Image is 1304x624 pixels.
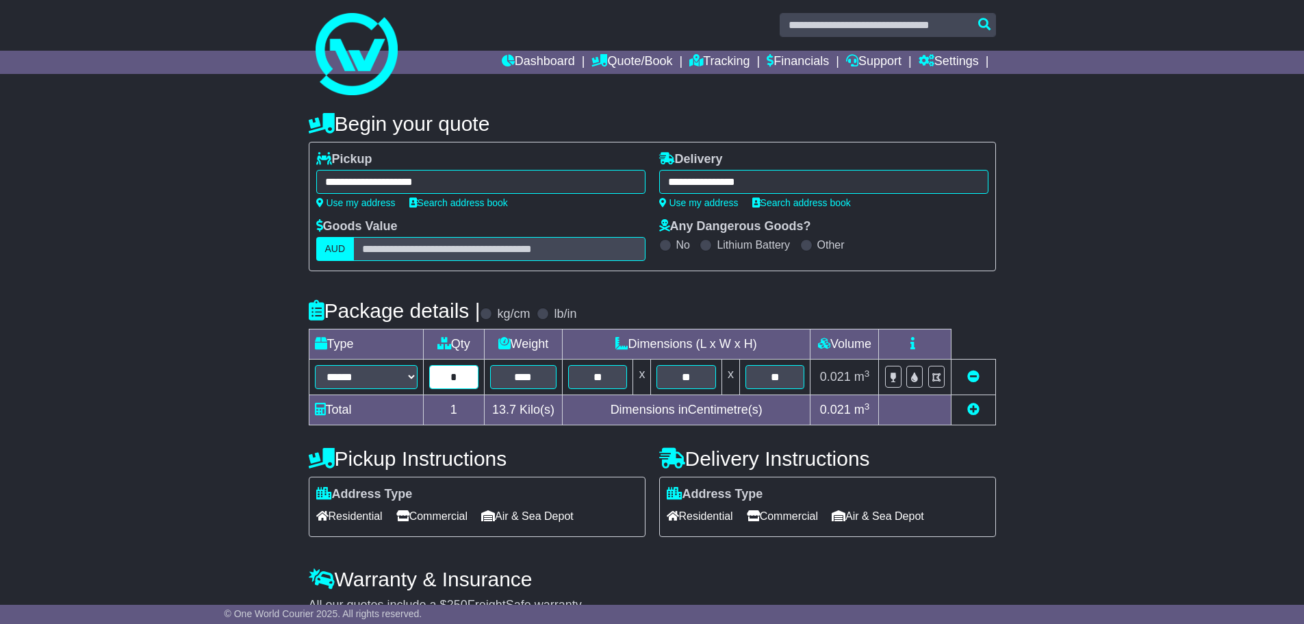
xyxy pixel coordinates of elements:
span: 0.021 [820,403,851,416]
td: Qty [423,329,484,360]
td: Total [309,395,423,425]
span: m [854,370,870,384]
td: Weight [484,329,562,360]
a: Search address book [409,197,508,208]
span: 0.021 [820,370,851,384]
td: Type [309,329,423,360]
td: Kilo(s) [484,395,562,425]
label: kg/cm [497,307,530,322]
sup: 3 [865,369,870,379]
span: 13.7 [492,403,516,416]
td: x [721,360,739,395]
h4: Delivery Instructions [659,447,996,470]
h4: Warranty & Insurance [309,568,996,590]
label: Delivery [659,152,723,167]
span: Residential [316,506,383,527]
a: Support [846,51,902,74]
label: Address Type [316,487,413,502]
label: Lithium Battery [717,238,790,251]
span: © One World Courier 2025. All rights reserved. [225,608,422,619]
a: Search address book [752,197,851,208]
h4: Package details | [309,299,481,322]
span: Commercial [747,506,818,527]
td: Dimensions in Centimetre(s) [562,395,810,425]
td: x [633,360,651,395]
a: Use my address [316,197,396,208]
span: Air & Sea Depot [481,506,574,527]
a: Tracking [689,51,750,74]
span: m [854,403,870,416]
a: Quote/Book [591,51,672,74]
div: All our quotes include a $ FreightSafe warranty. [309,598,996,613]
label: AUD [316,237,355,261]
a: Remove this item [967,370,980,384]
label: Address Type [667,487,763,502]
span: Commercial [396,506,468,527]
a: Financials [767,51,829,74]
a: Add new item [967,403,980,416]
label: Any Dangerous Goods? [659,219,811,234]
label: No [676,238,690,251]
span: Air & Sea Depot [832,506,924,527]
span: 250 [447,598,468,612]
td: Volume [810,329,879,360]
h4: Pickup Instructions [309,447,645,470]
a: Settings [919,51,979,74]
sup: 3 [865,401,870,412]
label: Pickup [316,152,372,167]
label: Goods Value [316,219,398,234]
td: 1 [423,395,484,425]
h4: Begin your quote [309,112,996,135]
a: Use my address [659,197,739,208]
span: Residential [667,506,733,527]
a: Dashboard [502,51,575,74]
td: Dimensions (L x W x H) [562,329,810,360]
label: lb/in [554,307,576,322]
label: Other [817,238,845,251]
